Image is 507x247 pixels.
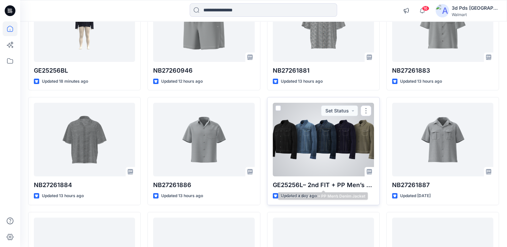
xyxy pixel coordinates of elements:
[153,103,254,176] a: NB27261886
[452,4,499,12] div: 3d Pds [GEOGRAPHIC_DATA]
[436,4,449,17] img: avatar
[42,192,84,199] p: Updated 13 hours ago
[400,78,442,85] p: Updated 13 hours ago
[34,66,135,75] p: GE25256BL
[392,180,493,190] p: NB27261887
[281,78,323,85] p: Updated 13 hours ago
[422,6,429,11] span: 16
[281,192,317,199] p: Updated a day ago
[400,192,431,199] p: Updated [DATE]
[161,78,203,85] p: Updated 12 hours ago
[273,103,374,176] a: GE25256L– 2nd FIT + PP Men’s Denim Jacket
[34,180,135,190] p: NB27261884
[34,103,135,176] a: NB27261884
[153,66,254,75] p: NB27260946
[42,78,88,85] p: Updated 18 minutes ago
[161,192,203,199] p: Updated 13 hours ago
[452,12,499,17] div: Walmart
[153,180,254,190] p: NB27261886
[392,66,493,75] p: NB27261883
[392,103,493,176] a: NB27261887
[273,180,374,190] p: GE25256L– 2nd FIT + PP Men’s Denim Jacket
[273,66,374,75] p: NB27261881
